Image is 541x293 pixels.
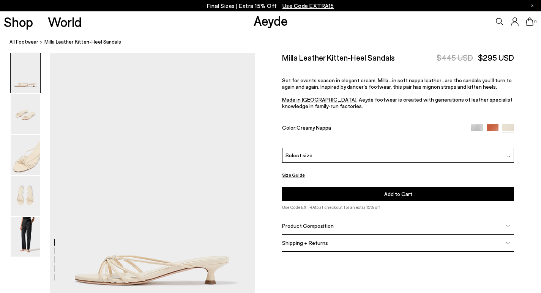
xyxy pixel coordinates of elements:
img: Milla Leather Kitten-Heel Sandals - Image 5 [11,217,40,257]
img: svg%3E [506,224,510,228]
a: World [48,15,82,28]
span: Add to Cart [384,191,412,197]
span: $445 USD [437,53,473,62]
span: Navigate to /collections/ss25-final-sizes [282,2,334,9]
span: Product Composition [282,222,334,229]
span: Creamy Nappa [297,124,331,131]
a: Aeyde [254,13,288,28]
img: svg%3E [506,241,510,245]
img: Milla Leather Kitten-Heel Sandals - Image 2 [11,94,40,134]
a: All Footwear [9,38,38,46]
span: Shipping + Returns [282,240,328,246]
img: Milla Leather Kitten-Heel Sandals - Image 1 [11,53,40,93]
img: Milla Leather Kitten-Heel Sandals - Image 3 [11,135,40,175]
span: Select size [285,151,312,159]
a: Shop [4,15,33,28]
button: Add to Cart [282,187,514,201]
a: Made in [GEOGRAPHIC_DATA] [282,96,356,103]
a: 0 [526,17,533,26]
div: Color: [282,124,464,133]
span: 0 [533,20,537,24]
span: $295 USD [478,53,514,62]
h2: Milla Leather Kitten-Heel Sandals [282,53,395,62]
nav: breadcrumb [9,32,541,53]
span: Milla Leather Kitten-Heel Sandals [44,38,121,46]
span: Set for events season in elegant cream, Milla–in soft nappa leather–are the sandals you'll turn t... [282,77,513,109]
p: Final Sizes | Extra 15% Off [207,1,334,11]
p: Use Code EXTRA15 at checkout for an extra 15% off [282,204,514,211]
button: Size Guide [282,170,305,180]
img: Milla Leather Kitten-Heel Sandals - Image 4 [11,176,40,216]
img: svg%3E [507,155,511,158]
